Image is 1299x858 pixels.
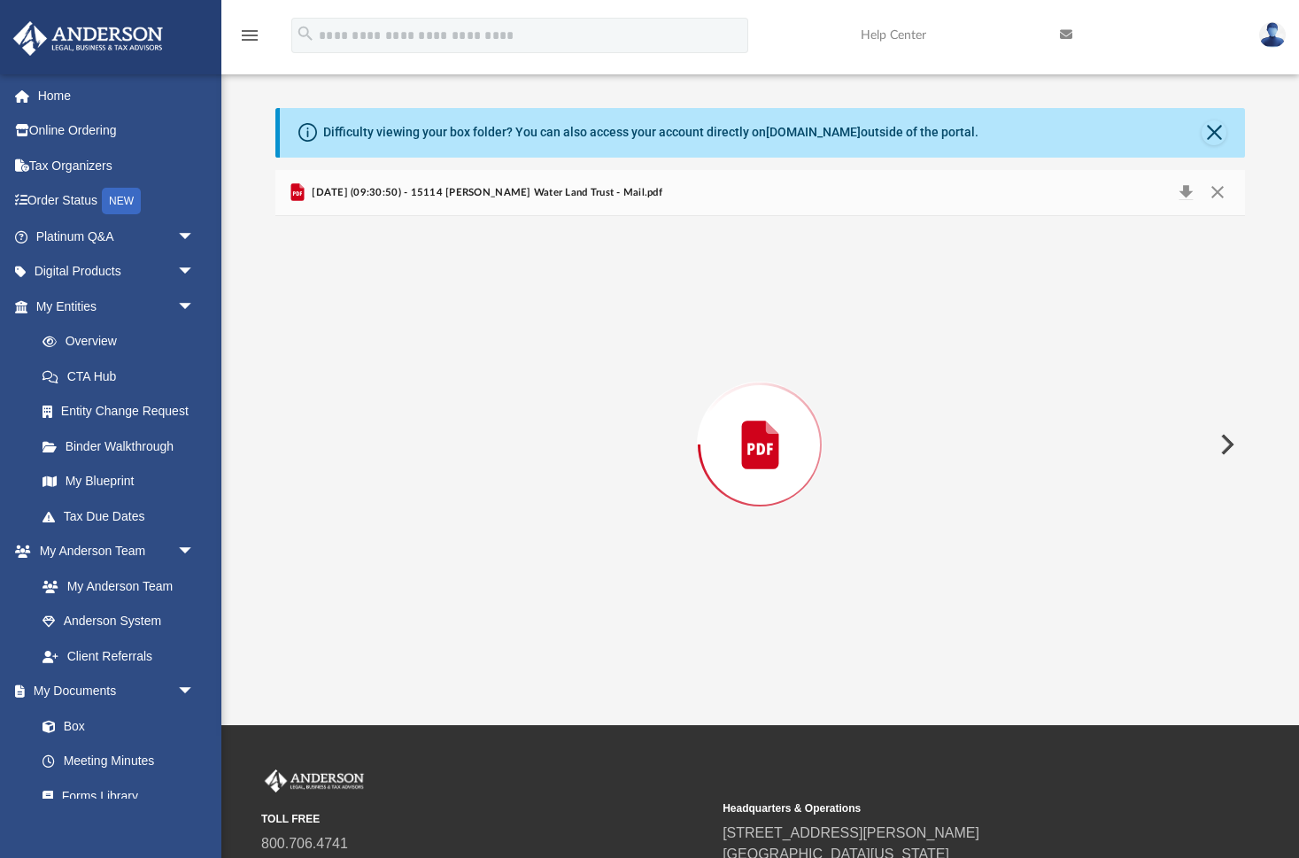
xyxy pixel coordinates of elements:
[177,289,213,325] span: arrow_drop_down
[25,324,221,359] a: Overview
[25,708,204,744] a: Box
[177,674,213,710] span: arrow_drop_down
[25,638,213,674] a: Client Referrals
[261,836,348,851] a: 800.706.4741
[1202,120,1226,145] button: Close
[25,604,213,639] a: Anderson System
[275,170,1245,674] div: Preview
[8,21,168,56] img: Anderson Advisors Platinum Portal
[25,464,213,499] a: My Blueprint
[25,778,204,814] a: Forms Library
[296,24,315,43] i: search
[25,568,204,604] a: My Anderson Team
[12,113,221,149] a: Online Ordering
[12,78,221,113] a: Home
[12,148,221,183] a: Tax Organizers
[12,183,221,220] a: Order StatusNEW
[239,25,260,46] i: menu
[12,534,213,569] a: My Anderson Teamarrow_drop_down
[308,185,662,201] span: [DATE] (09:30:50) - 15114 [PERSON_NAME] Water Land Trust - Mail.pdf
[25,394,221,429] a: Entity Change Request
[25,744,213,779] a: Meeting Minutes
[261,811,710,827] small: TOLL FREE
[1259,22,1286,48] img: User Pic
[12,219,221,254] a: Platinum Q&Aarrow_drop_down
[766,125,861,139] a: [DOMAIN_NAME]
[12,289,221,324] a: My Entitiesarrow_drop_down
[1170,181,1202,205] button: Download
[25,359,221,394] a: CTA Hub
[723,800,1171,816] small: Headquarters & Operations
[177,254,213,290] span: arrow_drop_down
[12,254,221,290] a: Digital Productsarrow_drop_down
[323,123,978,142] div: Difficulty viewing your box folder? You can also access your account directly on outside of the p...
[177,219,213,255] span: arrow_drop_down
[12,674,213,709] a: My Documentsarrow_drop_down
[177,534,213,570] span: arrow_drop_down
[1206,420,1245,469] button: Next File
[723,825,979,840] a: [STREET_ADDRESS][PERSON_NAME]
[239,34,260,46] a: menu
[102,188,141,214] div: NEW
[25,499,221,534] a: Tax Due Dates
[1202,181,1233,205] button: Close
[261,769,367,792] img: Anderson Advisors Platinum Portal
[25,429,221,464] a: Binder Walkthrough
